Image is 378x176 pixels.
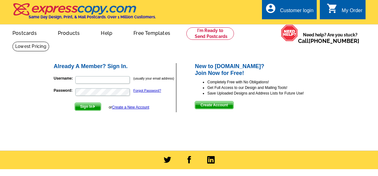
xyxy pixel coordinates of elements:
h4: Same Day Design, Print, & Mail Postcards. Over 1 Million Customers. [29,15,156,19]
h2: Already A Member? Sign In. [54,63,176,70]
li: Get Full Access to our Design and Mailing Tools! [207,85,325,90]
button: Sign In [75,103,101,111]
span: Call [298,38,359,44]
a: Products [48,25,90,40]
li: Save Uploaded Designs and Address Lists for Future Use! [207,90,325,96]
a: Free Templates [124,25,180,40]
button: Create Account [195,101,233,109]
a: [PHONE_NUMBER] [309,38,359,44]
i: account_circle [265,3,276,14]
span: Need help? Are you stuck? [298,32,362,44]
small: (usually your email address) [133,76,174,80]
a: Forgot Password? [133,89,161,92]
li: Completely Free with No Obligations! [207,79,325,85]
div: Customer login [280,8,314,16]
a: Help [91,25,122,40]
i: shopping_cart [327,3,338,14]
div: My Order [342,8,362,16]
span: Create Account [195,101,233,109]
img: help [281,25,298,41]
div: or [109,104,149,110]
a: Same Day Design, Print, & Mail Postcards. Over 1 Million Customers. [12,7,156,19]
a: account_circle Customer login [265,7,314,15]
a: Postcards [2,25,47,40]
label: Password: [54,88,75,93]
label: Username: [54,76,75,81]
a: Create a New Account [112,105,149,109]
img: button-next-arrow-white.png [93,105,96,108]
h2: New to [DOMAIN_NAME]? Join Now for Free! [195,63,325,76]
a: shopping_cart My Order [327,7,362,15]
